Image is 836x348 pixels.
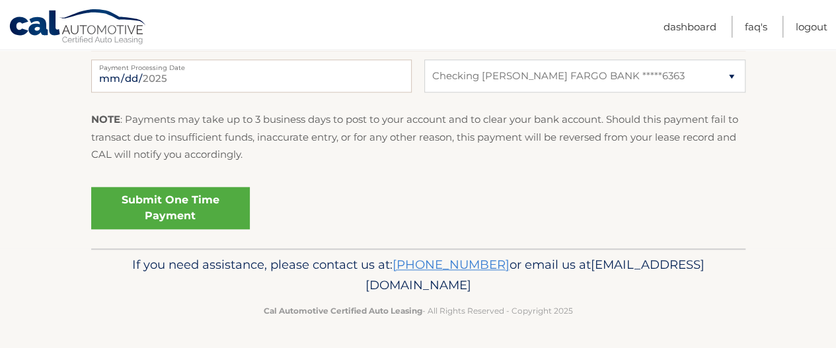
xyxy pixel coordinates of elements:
[100,304,737,318] p: - All Rights Reserved - Copyright 2025
[100,254,737,296] p: If you need assistance, please contact us at: or email us at
[91,59,412,92] input: Payment Date
[796,16,827,38] a: Logout
[91,187,250,229] a: Submit One Time Payment
[91,113,120,125] strong: NOTE
[264,306,422,316] strong: Cal Automotive Certified Auto Leasing
[393,257,510,272] a: Call via Elevate
[91,111,745,163] p: : Payments may take up to 3 business days to post to your account and to clear your bank account....
[9,9,147,47] a: Cal Automotive
[91,59,412,70] label: Payment Processing Date
[664,16,716,38] a: Dashboard
[745,16,767,38] a: FAQ's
